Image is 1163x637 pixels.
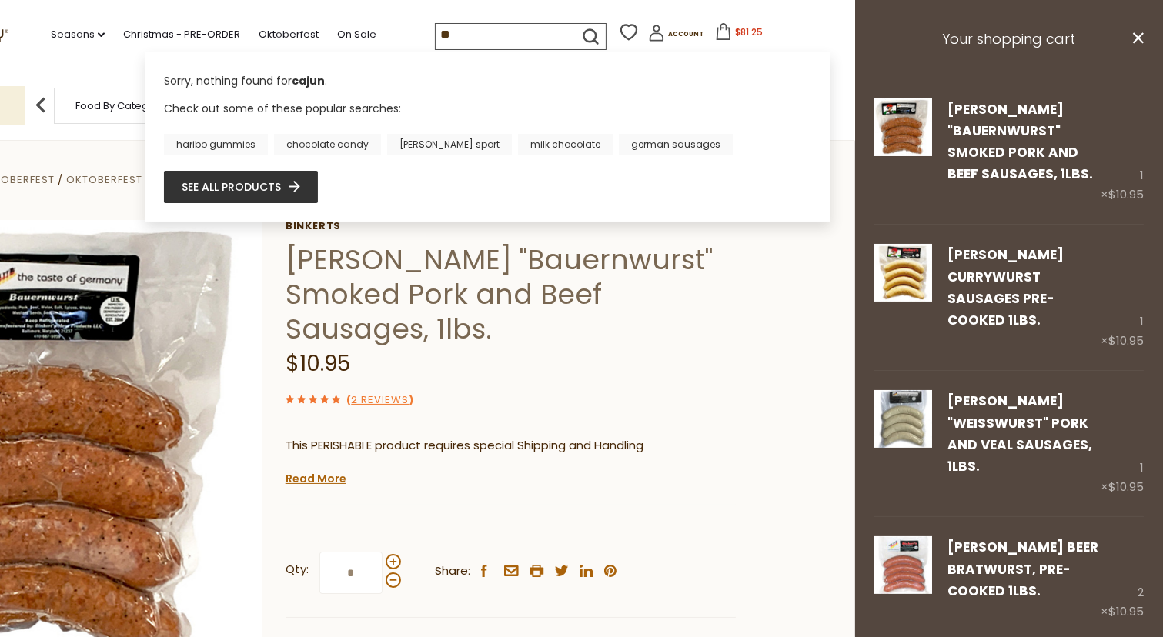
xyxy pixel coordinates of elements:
div: Sorry, nothing found for . [164,73,812,100]
a: chocolate candy [274,134,381,155]
span: ( ) [346,392,413,407]
a: [PERSON_NAME] Currywurst Sausages Pre-Cooked 1lbs. [947,245,1064,329]
a: [PERSON_NAME] "Weisswurst" Pork and Veal Sausages, 1lbs. [947,392,1092,475]
div: 1 × [1101,98,1144,205]
a: Binkert's "Bauernwurst" Smoked Pork and Beef Sausages, 1lbs. [874,98,932,205]
img: Binkert's "Weisswurst" Pork and Veal Sausages, 1lbs. [874,390,932,448]
a: On Sale [337,26,376,43]
a: german sausages [619,134,733,155]
a: [PERSON_NAME] Beer Bratwurst, Pre-Cooked 1lbs. [947,538,1098,600]
img: Binkert's "Bauernwurst" Smoked Pork and Beef Sausages, 1lbs. [874,98,932,156]
a: milk chocolate [518,134,613,155]
p: This PERISHABLE product requires special Shipping and Handling [286,436,736,455]
input: Qty: [319,552,383,594]
img: previous arrow [25,90,56,121]
span: $10.95 [1108,479,1144,495]
a: haribo gummies [164,134,268,155]
a: [PERSON_NAME] sport [387,134,512,155]
a: Binkerts [286,220,736,232]
img: Binkert's Beer Bratwurst, Pre-Cooked 1lbs. [874,536,932,594]
a: 2 Reviews [351,392,409,409]
a: Binkert's "Weisswurst" Pork and Veal Sausages, 1lbs. [874,390,932,497]
span: $10.95 [1108,332,1144,349]
strong: Qty: [286,560,309,579]
a: Account [648,25,703,47]
span: $81.25 [735,25,763,38]
a: Christmas - PRE-ORDER [123,26,240,43]
a: Oktoberfest Foods [66,172,184,187]
a: See all products [182,178,300,195]
a: Read More [286,471,346,486]
a: Binkert's Beer Bratwurst, Pre-Cooked 1lbs. [874,536,932,622]
span: Share: [435,562,470,581]
h1: [PERSON_NAME] "Bauernwurst" Smoked Pork and Beef Sausages, 1lbs. [286,242,736,346]
b: cajun [292,73,325,88]
a: [PERSON_NAME] "Bauernwurst" Smoked Pork and Beef Sausages, 1lbs. [947,100,1093,184]
div: Instant Search Results [145,52,830,221]
span: $10.95 [1108,603,1144,619]
a: Binkert's Currywurst Sausages Pre-Cooked 1lbs. [874,244,932,351]
span: $10.95 [286,349,350,379]
div: 2 × [1101,536,1144,622]
div: Check out some of these popular searches: [164,100,812,155]
span: $10.95 [1108,186,1144,202]
span: Account [668,30,703,38]
div: 1 × [1101,244,1144,351]
a: Seasons [51,26,105,43]
button: $81.25 [707,23,772,46]
img: Binkert's Currywurst Sausages Pre-Cooked 1lbs. [874,244,932,302]
a: Oktoberfest [259,26,319,43]
div: 1 × [1101,390,1144,497]
a: Food By Category [75,100,165,112]
li: We will ship this product in heat-protective packaging and ice. [300,467,736,486]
